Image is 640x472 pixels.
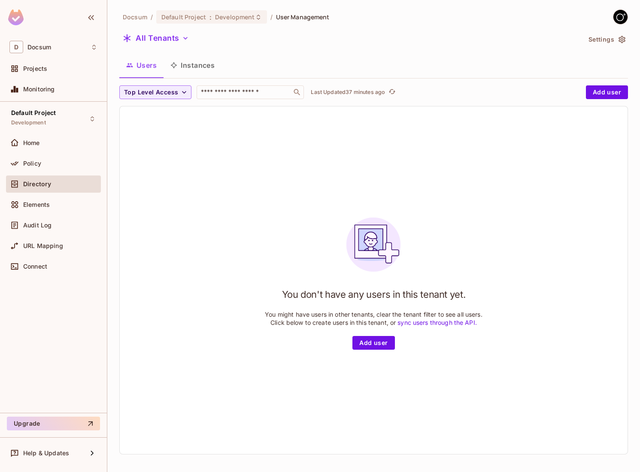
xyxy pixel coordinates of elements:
span: Audit Log [23,222,52,229]
button: Add user [352,336,394,350]
span: URL Mapping [23,242,63,249]
span: Connect [23,263,47,270]
span: Top Level Access [124,87,178,98]
span: Policy [23,160,41,167]
button: Add user [586,85,628,99]
span: Workspace: Docsum [27,44,51,51]
button: Users [119,54,164,76]
button: Instances [164,54,221,76]
span: User Management [276,13,330,21]
span: Development [11,119,46,126]
button: Settings [585,33,628,46]
img: SReyMgAAAABJRU5ErkJggg== [8,9,24,25]
p: Last Updated 37 minutes ago [311,89,385,96]
button: Top Level Access [119,85,191,99]
button: Upgrade [7,417,100,430]
h1: You don't have any users in this tenant yet. [282,288,466,301]
img: GitStart-Docsum [613,10,628,24]
button: All Tenants [119,31,192,45]
span: : [209,14,212,21]
span: Projects [23,65,47,72]
span: Elements [23,201,50,208]
span: Click to refresh data [385,87,397,97]
span: Home [23,139,40,146]
li: / [270,13,273,21]
span: Default Project [11,109,56,116]
span: D [9,41,23,53]
a: sync users through the API. [397,319,477,326]
span: Help & Updates [23,450,69,457]
span: Development [215,13,255,21]
span: Directory [23,181,51,188]
span: refresh [388,88,396,97]
li: / [151,13,153,21]
span: Monitoring [23,86,55,93]
button: refresh [387,87,397,97]
span: the active workspace [123,13,147,21]
p: You might have users in other tenants, clear the tenant filter to see all users. Click below to c... [265,310,482,327]
span: Default Project [161,13,206,21]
